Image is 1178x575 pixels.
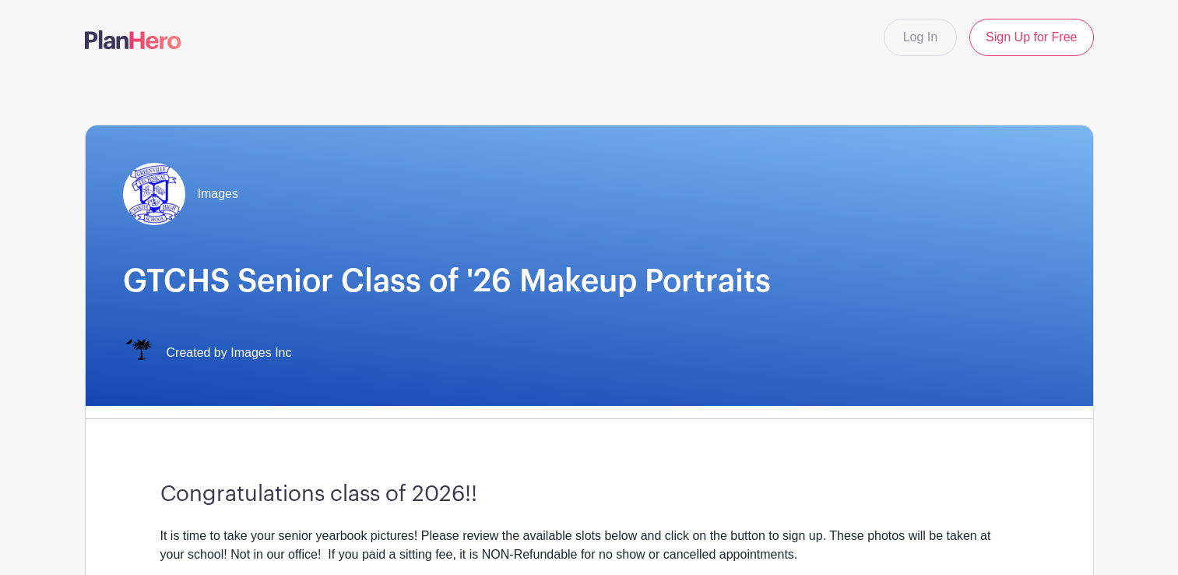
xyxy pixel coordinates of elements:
[123,163,185,225] img: CTCHS.png
[160,482,1018,508] h3: Congratulations class of 2026!!
[85,30,181,49] img: logo-507f7623f17ff9eddc593b1ce0a138ce2505c220e1c5a4e2b4648c50719b7d32.svg
[123,263,1056,300] h1: GTCHS Senior Class of '26 Makeup Portraits
[969,19,1093,56] a: Sign Up for Free
[198,185,238,203] span: Images
[167,344,292,362] span: Created by Images Inc
[123,337,154,369] img: IMAGES%20logo%20transparenT%20PNG%20s.png
[884,19,957,56] a: Log In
